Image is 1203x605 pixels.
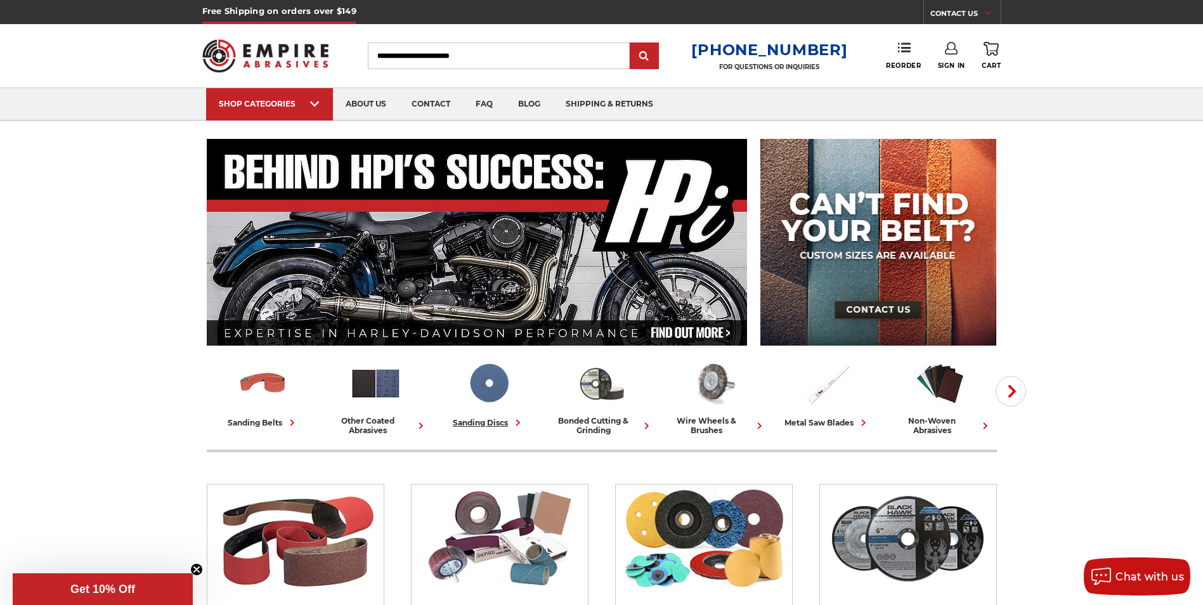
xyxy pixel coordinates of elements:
span: Get 10% Off [70,583,135,595]
img: Banner for an interview featuring Horsepower Inc who makes Harley performance upgrades featured o... [207,139,748,346]
a: [PHONE_NUMBER] [691,41,847,59]
input: Submit [632,44,657,69]
a: contact [399,88,463,120]
span: Reorder [886,62,921,70]
a: sanding belts [212,357,315,429]
a: other coated abrasives [325,357,427,435]
img: Other Coated Abrasives [349,357,402,410]
div: SHOP CATEGORIES [219,99,320,108]
a: sanding discs [438,357,540,429]
a: non-woven abrasives [889,357,992,435]
span: Chat with us [1115,571,1184,583]
button: Next [996,376,1026,407]
img: Sanding Discs [462,357,515,410]
span: Cart [982,62,1001,70]
div: sanding belts [228,416,299,429]
a: metal saw blades [776,357,879,429]
a: Cart [982,42,1001,70]
div: other coated abrasives [325,416,427,435]
div: non-woven abrasives [889,416,992,435]
img: Other Coated Abrasives [417,485,582,592]
img: Metal Saw Blades [801,357,854,410]
img: Wire Wheels & Brushes [688,357,741,410]
a: Reorder [886,42,921,69]
div: sanding discs [453,416,524,429]
img: Sanding Discs [621,485,786,592]
div: bonded cutting & grinding [550,416,653,435]
button: Close teaser [190,563,203,576]
span: Sign In [938,62,965,70]
button: Chat with us [1084,557,1190,595]
div: metal saw blades [784,416,870,429]
a: CONTACT US [930,6,1001,24]
img: Sanding Belts [237,357,289,410]
a: faq [463,88,505,120]
img: Non-woven Abrasives [914,357,966,410]
img: Sanding Belts [213,485,377,592]
a: shipping & returns [553,88,666,120]
div: wire wheels & brushes [663,416,766,435]
a: blog [505,88,553,120]
img: promo banner for custom belts. [760,139,996,346]
p: FOR QUESTIONS OR INQUIRIES [691,63,847,71]
a: about us [333,88,399,120]
img: Empire Abrasives [202,31,329,81]
a: bonded cutting & grinding [550,357,653,435]
img: Bonded Cutting & Grinding [575,357,628,410]
div: Get 10% OffClose teaser [13,573,193,605]
img: Bonded Cutting & Grinding [826,485,990,592]
a: wire wheels & brushes [663,357,766,435]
